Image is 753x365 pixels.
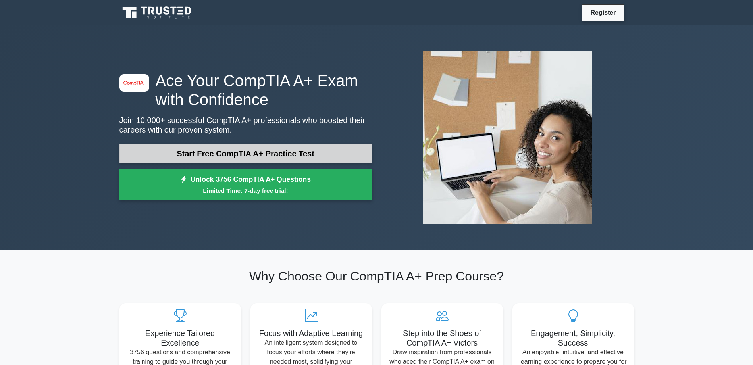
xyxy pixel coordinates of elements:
[129,186,362,195] small: Limited Time: 7-day free trial!
[257,328,366,338] h5: Focus with Adaptive Learning
[388,328,497,348] h5: Step into the Shoes of CompTIA A+ Victors
[126,328,235,348] h5: Experience Tailored Excellence
[119,71,372,109] h1: Ace Your CompTIA A+ Exam with Confidence
[119,115,372,134] p: Join 10,000+ successful CompTIA A+ professionals who boosted their careers with our proven system.
[519,328,628,348] h5: Engagement, Simplicity, Success
[119,169,372,201] a: Unlock 3756 CompTIA A+ QuestionsLimited Time: 7-day free trial!
[119,269,634,284] h2: Why Choose Our CompTIA A+ Prep Course?
[585,8,620,17] a: Register
[119,144,372,163] a: Start Free CompTIA A+ Practice Test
